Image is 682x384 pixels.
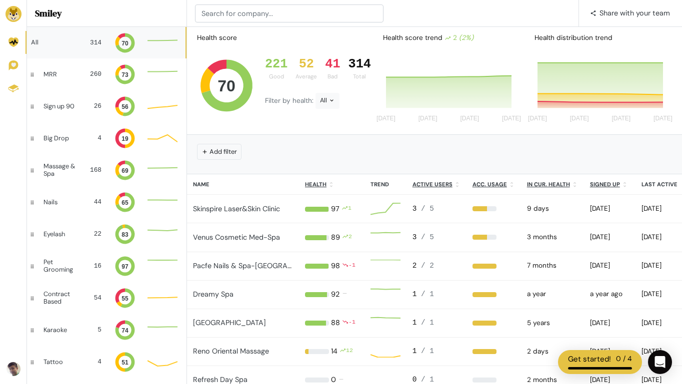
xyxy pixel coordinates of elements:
div: 2024-10-07 12:00am [527,289,578,299]
div: 0% [472,378,515,383]
div: 3 [412,204,460,215]
div: 60% [472,235,515,240]
button: Add filter [197,144,241,159]
a: Venus Cosmetic Med-Spa [193,233,280,242]
div: Sign up 90 [43,103,77,110]
div: Pet Grooming [43,259,79,273]
div: Karaoke [43,327,77,334]
div: 1 [412,289,460,300]
div: 2025-03-05 11:57am [527,261,578,271]
div: 16 [87,261,101,271]
div: 97 [331,204,339,215]
a: [GEOGRAPHIC_DATA] [193,318,266,327]
div: 3 [412,232,460,243]
div: 1 [412,346,460,357]
a: Eyelash 22 83 [27,218,186,250]
a: Skinspire Laser&Skin Clinic [193,204,280,213]
span: Filter by health: [265,96,315,105]
div: 2 [412,261,460,272]
div: MRR [43,71,77,78]
u: Signed up [590,181,620,188]
a: Big Drop 4 19 [27,122,186,154]
img: Brand [5,6,21,22]
div: All [315,93,339,109]
div: 2025-09-29 12:00am [527,347,578,357]
div: 5 [85,325,101,335]
div: Contract Based [43,291,80,305]
div: Big Drop [43,135,77,142]
tspan: [DATE] [611,115,630,122]
a: Tattoo 4 51 [27,346,186,378]
a: Refresh Day Spa [193,375,247,384]
div: 1 [412,318,460,329]
div: 52 [295,57,317,72]
a: Pet Grooming 16 97 [27,250,186,282]
div: 2017-11-08 01:37pm [590,347,629,357]
div: 221 [265,57,287,72]
tspan: [DATE] [502,115,521,122]
div: 2025-03-05 11:57am [590,261,629,271]
span: / 1 [421,290,434,298]
div: 314 [348,57,371,72]
div: 98 [331,261,340,272]
div: Massage & Spa [43,163,80,177]
div: 2025-09-22 12:00am [527,204,578,214]
div: 2024-10-01 10:45am [590,289,629,299]
div: Good [265,72,287,81]
tspan: [DATE] [376,115,395,122]
div: 92 [331,289,339,300]
a: Pacfe Nails & Spa-[GEOGRAPHIC_DATA] [193,261,328,270]
div: 2025-09-28 08:42pm [641,204,681,214]
div: 100% [472,292,515,297]
tspan: [DATE] [653,115,672,122]
u: Acc. Usage [472,181,507,188]
tspan: [DATE] [570,115,589,122]
a: Massage & Spa 168 69 [27,154,186,186]
div: 22 [85,229,101,239]
u: In cur. health [527,181,570,188]
div: 100% [472,264,515,269]
div: Open Intercom Messenger [648,350,672,374]
tspan: [DATE] [418,115,437,122]
div: 14 [331,346,337,357]
div: Bad [325,72,340,81]
span: / 1 [421,319,434,327]
div: 2 [348,232,352,243]
th: Trend [364,174,406,195]
div: 4 [85,357,101,367]
span: / 1 [421,347,434,355]
div: Eyelash [43,231,77,238]
a: MRR 260 73 [27,58,186,90]
div: 2025-06-23 12:00am [527,232,578,242]
div: 168 [88,165,101,175]
div: 41 [325,57,340,72]
div: Average [295,72,317,81]
a: Dreamy Spa [193,290,233,299]
th: Name [187,174,299,195]
span: / 2 [421,262,434,270]
div: Nails [43,199,77,206]
div: 314 [85,38,101,47]
div: 2025-09-27 03:00pm [641,318,681,328]
input: Search for company... [195,4,383,22]
div: 2025-06-07 03:03pm [590,232,629,242]
h5: Smiley [35,8,178,19]
div: 12 [346,346,353,357]
div: 2021-01-04 12:00am [527,318,578,328]
div: 0 / 4 [616,354,632,365]
u: Active users [412,181,452,188]
span: / 1 [421,376,434,384]
div: 2025-09-28 03:10pm [641,261,681,271]
div: 2025-09-28 02:50pm [641,232,681,242]
a: Karaoke 5 74 [27,314,186,346]
img: Avatar [6,362,20,376]
div: 54 [88,293,101,303]
div: 4 [85,133,101,143]
div: Health distribution trend [526,29,678,47]
i: (2%) [459,33,473,42]
div: 2025-09-28 08:07pm [641,347,681,357]
div: Total [348,72,371,81]
div: 2025-09-11 01:50pm [590,204,629,214]
div: 1 [348,204,351,215]
a: Nails 44 65 [27,186,186,218]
